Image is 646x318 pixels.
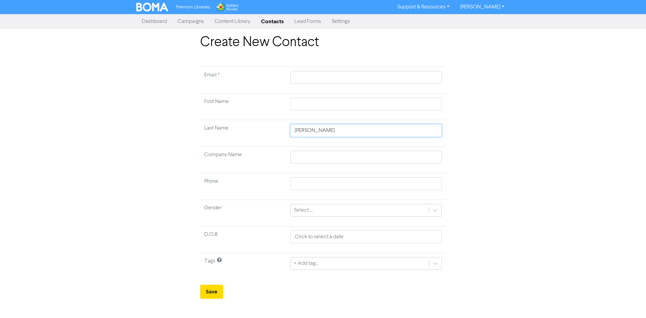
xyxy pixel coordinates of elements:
td: Tags [200,253,286,280]
div: Select ... [294,206,313,214]
span: Premium Libraries: [176,5,210,9]
a: Lead Forms [289,15,326,28]
a: Campaigns [172,15,209,28]
td: First Name [200,94,286,120]
td: Company Name [200,147,286,173]
td: Required [200,67,286,94]
td: Last Name [200,120,286,147]
img: Wolters Kluwer [216,3,239,11]
iframe: Chat Widget [612,286,646,318]
a: Content Library [209,15,256,28]
a: Support & Resources [392,2,455,12]
button: Save [200,285,223,299]
a: [PERSON_NAME] [455,2,510,12]
img: BOMA Logo [136,3,168,11]
td: D.O.B [200,226,286,253]
a: Dashboard [136,15,172,28]
td: Phone [200,173,286,200]
a: Contacts [256,15,289,28]
input: Click to select a date [290,231,442,243]
a: Settings [326,15,355,28]
td: Gender [200,200,286,226]
div: + Add tag... [294,259,319,268]
h1: Create New Contact [200,34,446,50]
